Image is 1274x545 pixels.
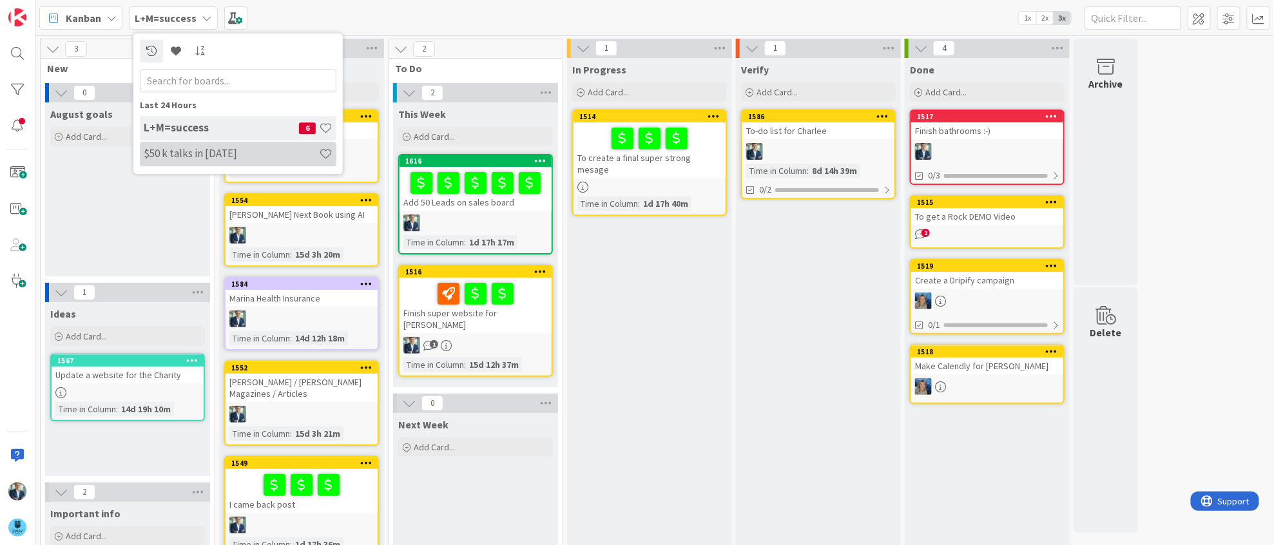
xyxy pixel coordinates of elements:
span: 2 [413,41,435,57]
div: 1586 [748,112,894,121]
div: Time in Column [746,164,807,178]
img: Visit kanbanzone.com [8,8,26,26]
div: Update a website for the Charity [52,367,204,383]
div: Time in Column [577,196,638,211]
div: To get a Rock DEMO Video [911,208,1063,225]
span: 2 [922,229,930,237]
div: 15d 3h 20m [292,247,343,262]
div: Time in Column [229,426,290,441]
div: Last 24 Hours [140,99,336,112]
div: Time in Column [229,247,290,262]
div: 1567 [57,356,204,365]
div: MA [911,378,1063,395]
div: LB [226,517,378,533]
span: Support [27,2,59,17]
div: LB [400,337,552,354]
div: 1554[PERSON_NAME] Next Book using AI [226,195,378,223]
div: Finish super website for [PERSON_NAME] [400,278,552,333]
div: Delete [1090,325,1122,340]
a: 1514To create a final super strong mesageTime in Column:1d 17h 40m [572,110,727,216]
span: Ideas [50,307,76,320]
div: MA [911,292,1063,309]
img: LB [8,483,26,501]
div: 1616Add 50 Leads on sales board [400,155,552,211]
span: : [290,247,292,262]
div: Create a Dripify campaign [911,272,1063,289]
span: 2x [1036,12,1054,24]
div: 1567 [52,355,204,367]
h4: L+M=success [144,122,299,135]
div: LB [911,143,1063,160]
span: Add Card... [66,530,107,542]
div: 1d 17h 17m [466,235,517,249]
div: 1552 [231,363,378,372]
span: 1 [764,41,786,56]
span: : [464,235,466,249]
img: LB [403,337,420,354]
img: LB [229,406,246,423]
div: Time in Column [403,235,464,249]
img: LB [229,227,246,244]
a: 1552[PERSON_NAME] / [PERSON_NAME] Magazines / ArticlesLBTime in Column:15d 3h 21m [224,361,379,446]
span: 2 [73,484,95,500]
span: 6 [299,122,316,134]
span: 1 [595,41,617,56]
span: August goals [50,108,113,120]
div: 1616 [405,157,552,166]
div: 1517 [917,112,1063,121]
div: Make Calendly for [PERSON_NAME] [911,358,1063,374]
span: Add Card... [925,86,967,98]
img: LB [403,215,420,231]
div: 15d 3h 21m [292,426,343,441]
div: 1552 [226,362,378,374]
a: 1517Finish bathrooms :-)LB0/3 [910,110,1065,185]
div: 1616 [400,155,552,167]
div: 1567Update a website for the Charity [52,355,204,383]
div: 1584 [231,280,378,289]
input: Quick Filter... [1085,6,1181,30]
div: Archive [1089,76,1123,91]
span: 0/2 [759,183,771,196]
div: LB [226,227,378,244]
span: 1 [430,340,438,349]
a: 1519Create a Dripify campaignMA0/1 [910,259,1065,334]
span: Add Card... [66,131,107,142]
div: 1517 [911,111,1063,122]
div: 1d 17h 40m [640,196,691,211]
a: 1567Update a website for the CharityTime in Column:14d 19h 10m [50,354,205,421]
div: Marina Health Insurance [226,290,378,307]
div: 1554 [231,196,378,205]
a: 1515To get a Rock DEMO Video [910,195,1065,249]
input: Search for boards... [140,69,336,92]
span: Kanban [66,10,101,26]
div: [PERSON_NAME] Next Book using AI [226,206,378,223]
div: 1584 [226,278,378,290]
div: 1514 [579,112,726,121]
div: 1518Make Calendly for [PERSON_NAME] [911,346,1063,374]
span: : [464,358,466,372]
span: 0 [421,396,443,411]
div: 1515 [917,198,1063,207]
div: 15d 12h 37m [466,358,522,372]
span: Add Card... [414,131,455,142]
div: LB [226,406,378,423]
div: 1516 [400,266,552,278]
span: 3 [65,41,87,57]
div: 1549 [231,459,378,468]
span: New [47,62,198,75]
b: L+M=success [135,12,197,24]
div: 1517Finish bathrooms :-) [911,111,1063,139]
div: 1518 [911,346,1063,358]
span: : [290,331,292,345]
span: 4 [933,41,955,56]
span: Add Card... [414,441,455,453]
div: 1584Marina Health Insurance [226,278,378,307]
span: 0/3 [928,169,940,182]
div: 1515 [911,196,1063,208]
span: 1x [1019,12,1036,24]
div: 1586To-do list for Charlee [742,111,894,139]
div: 1586 [742,111,894,122]
div: 1549I came back post [226,457,378,513]
img: MA [915,378,932,395]
span: Next Week [398,418,449,431]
